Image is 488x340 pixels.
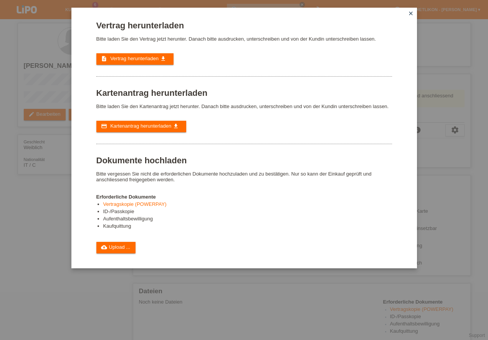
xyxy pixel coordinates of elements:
p: Bitte laden Sie den Vertrag jetzt herunter. Danach bitte ausdrucken, unterschreiben und von der K... [96,36,392,42]
span: Kartenantrag herunterladen [110,123,171,129]
li: ID-/Passkopie [103,209,392,216]
h1: Vertrag herunterladen [96,21,392,30]
h1: Dokumente hochladen [96,156,392,165]
span: Vertrag herunterladen [110,56,159,61]
a: Vertragskopie (POWERPAY) [103,201,167,207]
p: Bitte vergessen Sie nicht die erforderlichen Dokumente hochzuladen und zu bestätigen. Nur so kann... [96,171,392,182]
i: credit_card [101,123,107,129]
li: Kaufquittung [103,223,392,230]
li: Aufenthaltsbewilligung [103,216,392,223]
i: description [101,56,107,62]
i: get_app [160,56,166,62]
p: Bitte laden Sie den Kartenantrag jetzt herunter. Danach bitte ausdrucken, unterschreiben und von ... [96,103,392,109]
i: close [408,10,414,16]
i: cloud_upload [101,244,107,250]
h4: Erforderliche Dokumente [96,194,392,200]
a: close [406,10,416,18]
i: get_app [173,123,179,129]
a: description Vertrag herunterladen get_app [96,53,174,65]
h1: Kartenantrag herunterladen [96,88,392,98]
a: credit_card Kartenantrag herunterladen get_app [96,121,186,132]
a: cloud_uploadUpload ... [96,242,136,253]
